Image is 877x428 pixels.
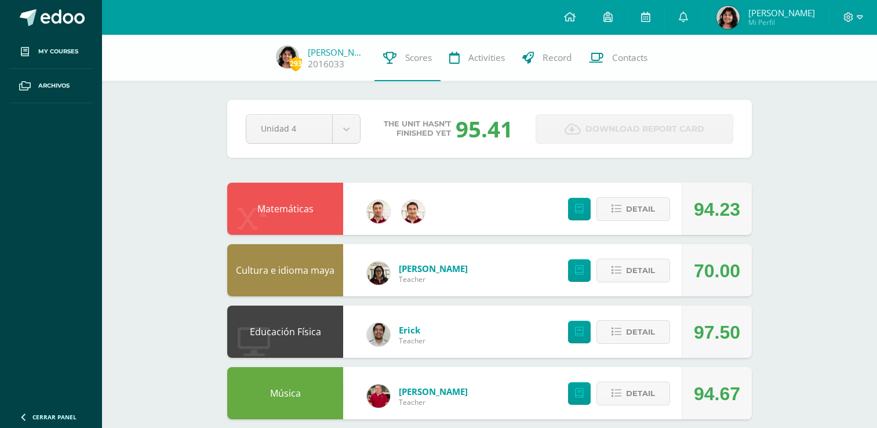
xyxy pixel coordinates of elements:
div: 95.41 [456,114,513,144]
span: Unidad 4 [261,115,318,142]
img: 76b79572e868f347d82537b4f7bc2cf5.png [402,200,425,223]
a: [PERSON_NAME] [399,386,468,397]
div: Matemáticas [227,183,343,235]
button: Detail [596,320,670,344]
a: 2016033 [308,58,344,70]
a: [PERSON_NAME] [399,263,468,274]
a: Erick [399,324,425,336]
a: [PERSON_NAME] [308,46,366,58]
img: 4e0900a1d9a69e7bb80937d985fefa87.png [367,323,390,346]
button: Detail [596,382,670,405]
a: Archivos [9,69,93,103]
div: 97.50 [694,306,740,358]
a: Scores [374,35,441,81]
span: Contacts [612,52,647,64]
span: Detail [626,321,655,343]
span: Mi Perfil [748,17,815,27]
span: [PERSON_NAME] [748,7,815,19]
div: 94.67 [694,368,740,420]
div: Educación Física [227,306,343,358]
span: Teacher [399,397,468,407]
div: Cultura e idioma maya [227,244,343,296]
span: Activities [468,52,505,64]
img: 9da4bd09db85578faf3960d75a072bc8.png [276,45,299,68]
a: Unidad 4 [246,115,360,143]
a: Activities [441,35,514,81]
span: My courses [38,47,78,56]
span: Download report card [585,115,704,143]
img: 9da4bd09db85578faf3960d75a072bc8.png [716,6,740,29]
span: Archivos [38,81,70,90]
span: Detail [626,383,655,404]
img: 8967023db232ea363fa53c906190b046.png [367,200,390,223]
img: 7947534db6ccf4a506b85fa3326511af.png [367,385,390,408]
span: Detail [626,260,655,281]
div: 94.23 [694,183,740,235]
button: Detail [596,197,670,221]
img: c64be9d0b6a0f58b034d7201874f2d94.png [367,262,390,285]
button: Detail [596,259,670,282]
span: Record [543,52,572,64]
div: 70.00 [694,245,740,297]
span: Scores [405,52,432,64]
span: Teacher [399,336,425,346]
a: Record [514,35,580,81]
span: Teacher [399,274,468,284]
span: Cerrar panel [32,413,77,421]
span: Detail [626,198,655,220]
a: My courses [9,35,93,69]
span: 293 [289,56,302,71]
span: The unit hasn’t finished yet [384,119,451,138]
div: Música [227,367,343,419]
a: Contacts [580,35,656,81]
